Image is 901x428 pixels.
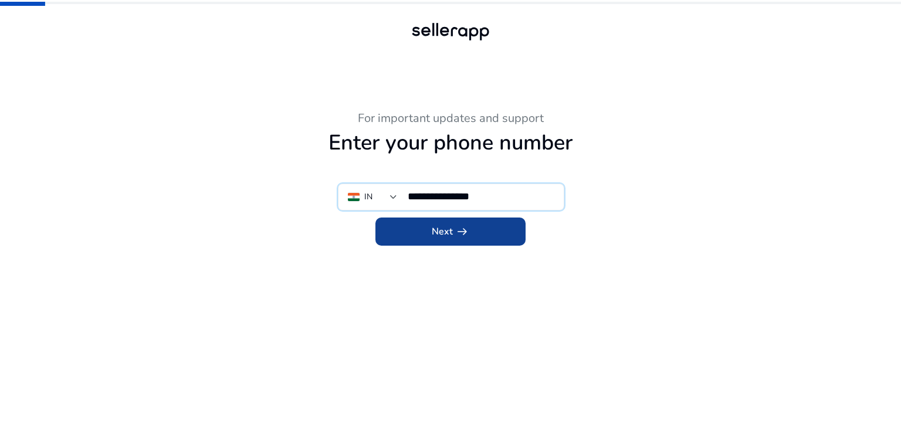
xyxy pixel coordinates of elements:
[432,225,469,239] span: Next
[455,225,469,239] span: arrow_right_alt
[364,191,372,203] div: IN
[128,111,773,125] h3: For important updates and support
[128,130,773,155] h1: Enter your phone number
[375,218,526,246] button: Nextarrow_right_alt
